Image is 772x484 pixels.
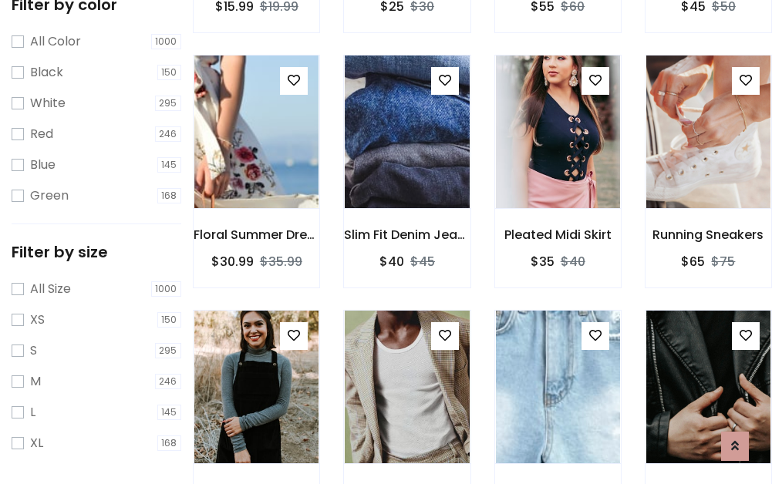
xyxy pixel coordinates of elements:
[711,253,735,271] del: $75
[30,187,69,205] label: Green
[30,94,66,113] label: White
[194,227,319,242] h6: Floral Summer Dress
[155,96,182,111] span: 295
[151,34,182,49] span: 1000
[30,403,35,422] label: L
[410,253,435,271] del: $45
[531,254,555,269] h6: $35
[646,227,771,242] h6: Running Sneakers
[157,435,182,451] span: 168
[157,312,182,328] span: 150
[157,65,182,80] span: 150
[561,253,585,271] del: $40
[151,281,182,297] span: 1000
[30,63,63,82] label: Black
[495,227,621,242] h6: Pleated Midi Skirt
[30,311,45,329] label: XS
[30,434,43,452] label: XL
[30,156,56,174] label: Blue
[681,254,705,269] h6: $65
[30,125,53,143] label: Red
[155,126,182,142] span: 246
[155,343,182,358] span: 295
[157,157,182,173] span: 145
[157,188,182,203] span: 168
[30,32,81,51] label: All Color
[30,341,37,360] label: S
[344,227,470,242] h6: Slim Fit Denim Jeans
[211,254,254,269] h6: $30.99
[30,372,41,391] label: M
[155,374,182,389] span: 246
[379,254,404,269] h6: $40
[157,405,182,420] span: 145
[260,253,302,271] del: $35.99
[30,280,71,298] label: All Size
[12,243,181,261] h5: Filter by size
